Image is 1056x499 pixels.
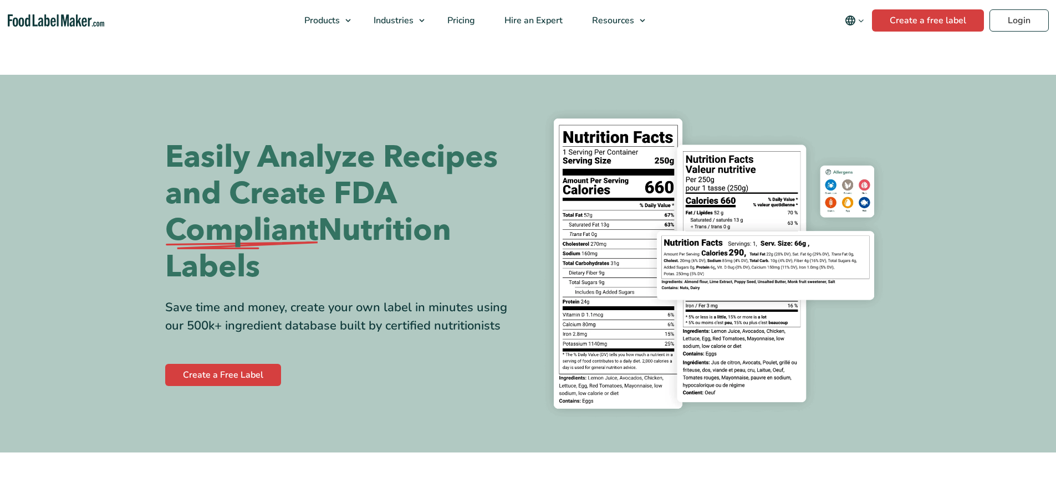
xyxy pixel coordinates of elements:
[501,14,564,27] span: Hire an Expert
[165,212,318,249] span: Compliant
[165,299,520,335] div: Save time and money, create your own label in minutes using our 500k+ ingredient database built b...
[872,9,984,32] a: Create a free label
[989,9,1049,32] a: Login
[301,14,341,27] span: Products
[165,139,520,285] h1: Easily Analyze Recipes and Create FDA Nutrition Labels
[589,14,635,27] span: Resources
[837,9,872,32] button: Change language
[8,14,105,27] a: Food Label Maker homepage
[165,364,281,386] a: Create a Free Label
[444,14,476,27] span: Pricing
[370,14,415,27] span: Industries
